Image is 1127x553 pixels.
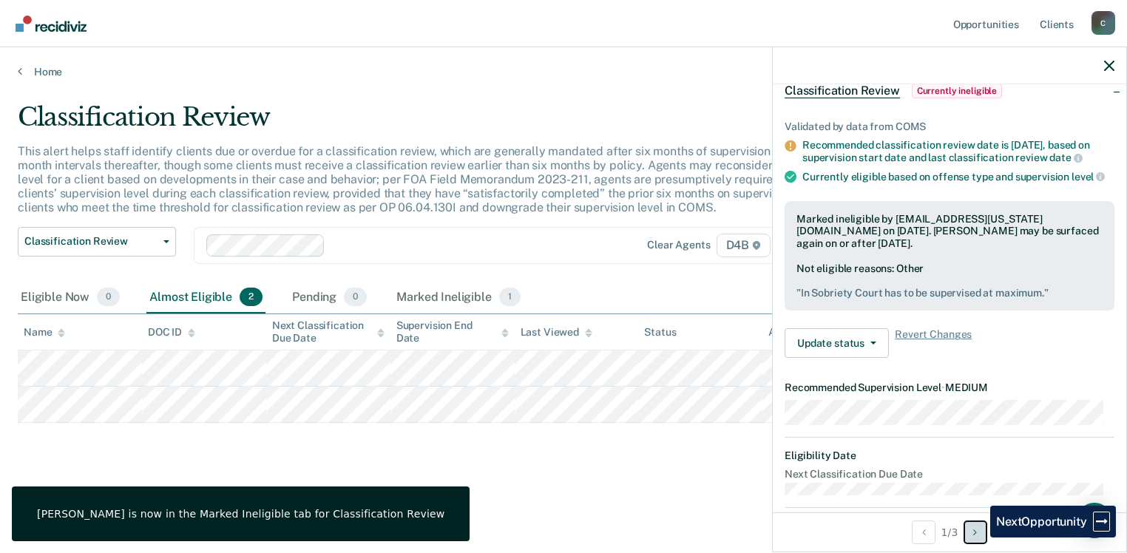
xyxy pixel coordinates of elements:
dt: Eligibility Date [785,449,1114,462]
dt: Recommended Supervision Level MEDIUM [785,381,1114,394]
div: Supervision End Date [396,319,509,345]
a: Home [18,65,1109,78]
span: 0 [344,288,367,307]
div: Almost Eligible [146,282,265,314]
span: D4B [717,234,771,257]
button: Profile dropdown button [1092,11,1115,35]
p: This alert helps staff identify clients due or overdue for a classification review, which are gen... [18,144,858,215]
div: C [1092,11,1115,35]
div: Not eligible reasons: Other [796,262,1103,299]
div: Pending [289,282,370,314]
span: level [1072,171,1105,183]
div: Validated by data from COMS [785,121,1114,133]
span: Classification Review [785,84,900,98]
div: Open Intercom Messenger [1077,503,1112,538]
span: 0 [97,288,120,307]
div: Marked ineligible by [EMAIL_ADDRESS][US_STATE][DOMAIN_NAME] on [DATE]. [PERSON_NAME] may be surfa... [796,213,1103,250]
button: Next Opportunity [964,520,987,544]
div: Eligible Now [18,282,123,314]
span: Revert Changes [895,328,972,358]
div: Last Viewed [521,326,592,339]
div: Assigned to [768,326,838,339]
div: Name [24,326,65,339]
button: Previous Opportunity [912,520,935,544]
span: 1 [499,288,521,307]
pre: " In Sobriety Court has to be supervised at maximum. " [796,287,1103,299]
div: Status [644,326,676,339]
div: Clear agents [647,239,710,251]
div: Currently eligible based on offense type and supervision [802,170,1114,183]
span: 2 [240,288,263,307]
span: Classification Review [24,235,158,248]
div: 1 / 3 [773,512,1126,552]
dt: Next Classification Due Date [785,468,1114,481]
div: [PERSON_NAME] is now in the Marked Ineligible tab for Classification Review [37,507,444,520]
div: Classification ReviewCurrently ineligible [773,67,1126,115]
button: Update status [785,328,889,358]
div: DOC ID [148,326,195,339]
img: Recidiviz [16,16,87,32]
div: Classification Review [18,102,863,144]
span: Currently ineligible [912,84,1003,98]
span: • [941,381,945,393]
div: Recommended classification review date is [DATE], based on supervision start date and last classi... [802,139,1114,164]
div: Marked Ineligible [393,282,524,314]
div: Next Classification Due Date [272,319,385,345]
